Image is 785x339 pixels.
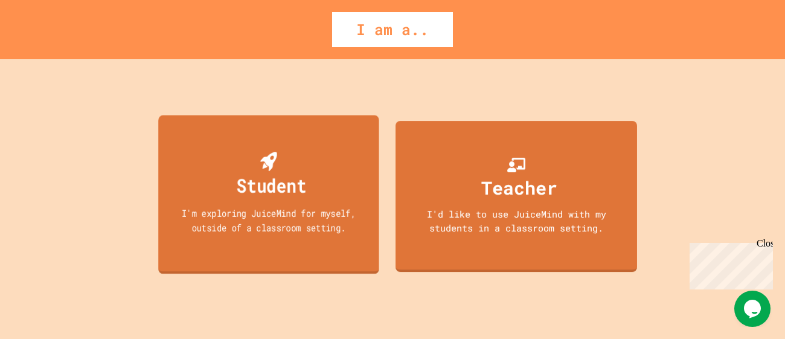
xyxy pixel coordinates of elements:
[170,205,368,234] div: I'm exploring JuiceMind for myself, outside of a classroom setting.
[408,207,625,234] div: I'd like to use JuiceMind with my students in a classroom setting.
[237,171,306,199] div: Student
[685,238,773,289] iframe: chat widget
[332,12,453,47] div: I am a..
[734,291,773,327] iframe: chat widget
[5,5,83,77] div: Chat with us now!Close
[481,174,557,201] div: Teacher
